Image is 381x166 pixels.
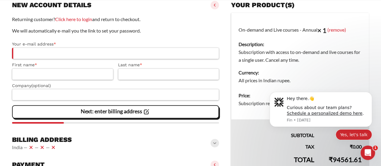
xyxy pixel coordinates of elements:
[239,40,362,48] dt: Description:
[239,48,362,64] dd: Subscription with access to on-demand and live courses for a single user. Cancel any time.
[9,19,111,54] div: message notification from Fin, 1d ago. Hey there.👋 Curious about our team plans? Schedule a perso...
[26,38,102,43] a: Schedule a personalized demo here
[12,136,72,144] h3: Billing address
[239,77,362,84] dd: All prices in Indian rupee.
[239,69,362,77] dt: Currency:
[361,146,375,160] iframe: Intercom live chat
[12,15,219,23] p: Returning customer? and return to checkout.
[231,13,369,88] td: On-demand and Live courses - Annual
[12,27,219,35] p: We will automatically e-mail you the link to set your password.
[55,16,92,22] a: Click here to login
[31,83,51,88] span: (optional)
[12,41,219,48] label: Your e-mail address
[261,73,381,150] iframe: Intercom notifications message
[12,82,219,89] label: Company
[26,23,107,44] div: Message content
[118,61,219,68] label: Last name
[239,92,362,99] dt: Price:
[12,105,219,118] vaadin-button: Next: enter billing address
[12,61,113,68] label: First name
[9,57,111,67] div: Quick reply options
[26,23,107,29] div: Hey there.👋
[26,45,107,50] p: Message from Fin, sent 1d ago
[231,119,322,139] th: Subtotal
[12,1,91,9] h3: New account details
[26,32,107,44] div: Curious about our team plans? .
[317,26,326,34] strong: × 1
[14,25,23,34] img: Profile image for Fin
[329,155,362,164] bdi: 94561.61
[373,146,378,150] span: 1
[329,155,333,164] span: ₹
[75,57,111,67] button: Quick reply: Yes, let's talk
[239,100,322,106] span: Subscription renews at .
[327,27,346,32] a: (remove)
[231,139,322,151] th: Tax
[12,144,72,151] vaadin-horizontal-layout: India — — —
